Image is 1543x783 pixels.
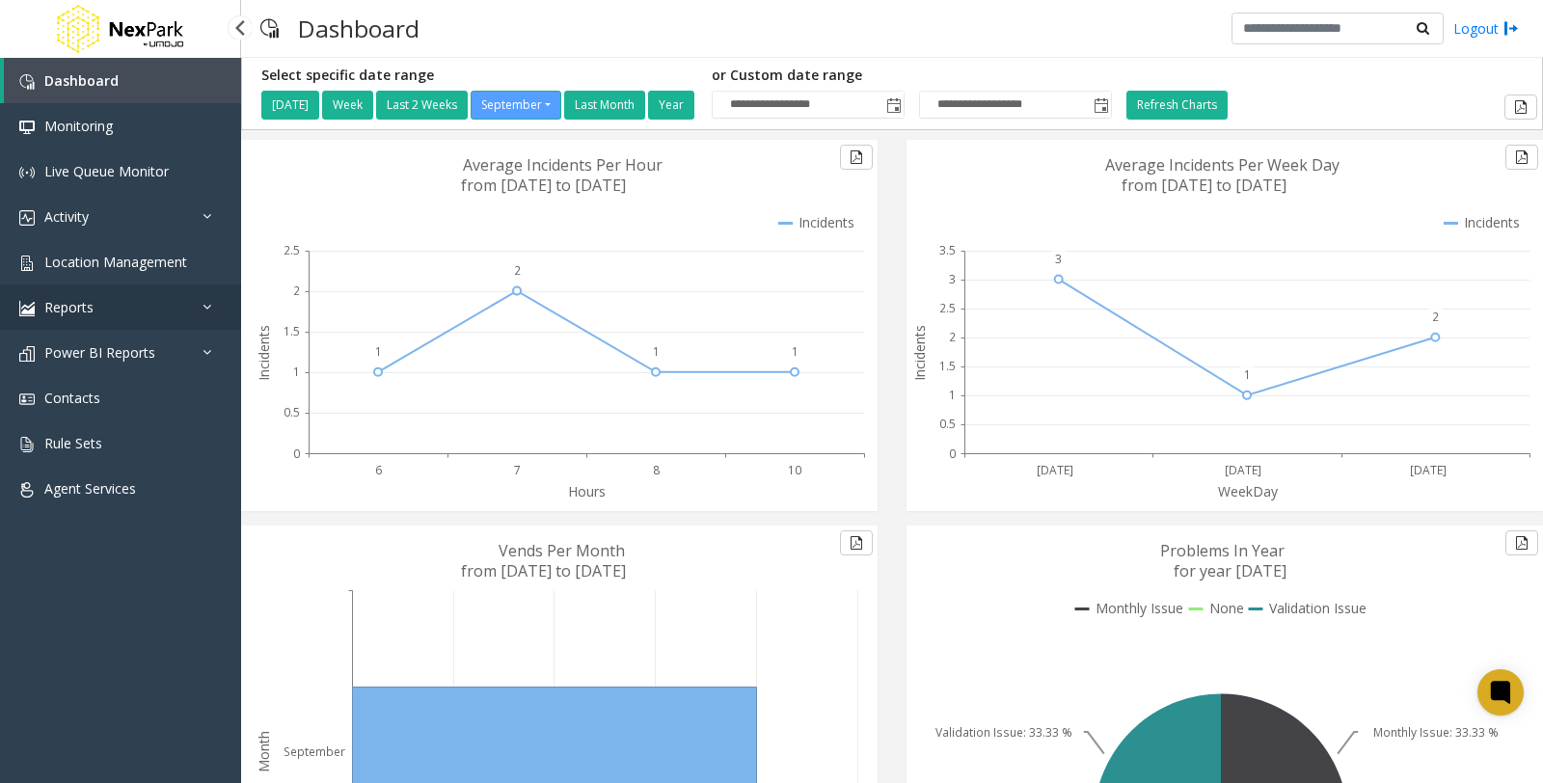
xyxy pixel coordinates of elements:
[44,298,94,316] span: Reports
[840,530,873,555] button: Export to pdf
[1037,462,1073,478] text: [DATE]
[1105,154,1340,175] text: Average Incidents Per Week Day
[910,325,929,381] text: Incidents
[44,389,100,407] span: Contacts
[882,92,904,119] span: Toggle popup
[461,175,626,196] text: from [DATE] to [DATE]
[19,301,35,316] img: 'icon'
[1505,530,1538,555] button: Export to pdf
[19,482,35,498] img: 'icon'
[19,74,35,90] img: 'icon'
[255,325,273,381] text: Incidents
[44,117,113,135] span: Monitoring
[949,271,956,287] text: 3
[1373,724,1499,741] text: Monthly Issue: 33.33 %
[260,5,279,52] img: pageIcon
[1410,462,1447,478] text: [DATE]
[4,58,241,103] a: Dashboard
[788,462,801,478] text: 10
[284,242,300,258] text: 2.5
[376,91,468,120] button: Last 2 Weeks
[514,462,521,478] text: 7
[44,253,187,271] span: Location Management
[712,67,1112,84] h5: or Custom date range
[939,416,956,432] text: 0.5
[375,343,382,360] text: 1
[461,560,626,581] text: from [DATE] to [DATE]
[1503,18,1519,39] img: logout
[1055,251,1062,267] text: 3
[1505,145,1538,170] button: Export to pdf
[471,91,561,120] button: September
[44,162,169,180] span: Live Queue Monitor
[44,207,89,226] span: Activity
[463,154,663,175] text: Average Incidents Per Hour
[19,346,35,362] img: 'icon'
[375,462,382,478] text: 6
[19,256,35,271] img: 'icon'
[1432,309,1439,325] text: 2
[44,343,155,362] span: Power BI Reports
[255,731,273,772] text: Month
[261,67,697,84] h5: Select specific date range
[261,91,319,120] button: [DATE]
[939,358,956,374] text: 1.5
[293,283,300,299] text: 2
[840,145,873,170] button: Export to pdf
[1244,366,1251,383] text: 1
[44,71,119,90] span: Dashboard
[1126,91,1228,120] button: Refresh Charts
[284,743,345,760] text: September
[949,387,956,403] text: 1
[1160,540,1285,561] text: Problems In Year
[653,462,660,478] text: 8
[939,300,956,316] text: 2.5
[44,434,102,452] span: Rule Sets
[648,91,694,120] button: Year
[284,404,300,420] text: 0.5
[949,329,956,345] text: 2
[322,91,373,120] button: Week
[19,437,35,452] img: 'icon'
[19,120,35,135] img: 'icon'
[1464,213,1520,231] text: Incidents
[1090,92,1111,119] span: Toggle popup
[1218,482,1279,500] text: WeekDay
[935,724,1072,741] text: Validation Issue: 33.33 %
[44,479,136,498] span: Agent Services
[1269,599,1367,617] text: Validation Issue
[1225,462,1261,478] text: [DATE]
[799,213,854,231] text: Incidents
[284,323,300,339] text: 1.5
[514,262,521,279] text: 2
[293,445,300,462] text: 0
[792,343,799,360] text: 1
[1453,18,1519,39] a: Logout
[499,540,625,561] text: Vends Per Month
[1504,94,1537,120] button: Export to pdf
[1122,175,1286,196] text: from [DATE] to [DATE]
[1209,599,1244,617] text: None
[19,210,35,226] img: 'icon'
[1096,599,1183,617] text: Monthly Issue
[288,5,429,52] h3: Dashboard
[1174,560,1286,581] text: for year [DATE]
[949,445,956,462] text: 0
[568,482,606,500] text: Hours
[293,364,300,380] text: 1
[939,242,956,258] text: 3.5
[19,165,35,180] img: 'icon'
[564,91,645,120] button: Last Month
[19,391,35,407] img: 'icon'
[653,343,660,360] text: 1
